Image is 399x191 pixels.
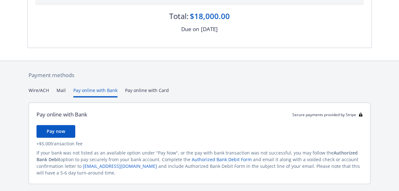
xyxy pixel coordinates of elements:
span: Pay now [47,128,65,134]
button: Pay online with Bank [73,87,117,97]
button: Wire/ACH [29,87,49,97]
span: Authorized Bank Debit [37,150,358,162]
div: Due on [181,25,199,33]
div: $18,000.00 [190,11,230,22]
a: Authorized Bank Debit Form [192,156,252,162]
div: If your bank was not listed as an available option under "Pay Now", or the pay with bank transact... [37,149,362,176]
div: Secure payments provided by Stripe [292,112,362,117]
button: Pay now [37,125,75,138]
button: Mail [57,87,66,97]
div: Pay online with Bank [37,110,87,119]
button: Pay online with Card [125,87,169,97]
div: + $5.00 transaction fee [37,140,362,147]
div: Payment methods [29,71,370,79]
div: [DATE] [201,25,218,33]
div: Total: [169,11,189,22]
a: [EMAIL_ADDRESS][DOMAIN_NAME] [83,163,157,169]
